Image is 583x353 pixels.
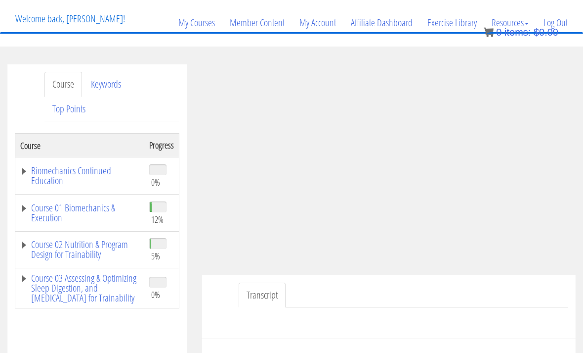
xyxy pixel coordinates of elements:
[20,240,139,259] a: Course 02 Nutrition & Program Design for Trainability
[151,251,160,261] span: 5%
[83,72,129,97] a: Keywords
[496,27,501,38] span: 0
[534,27,539,38] span: $
[44,97,93,122] a: Top Points
[534,27,558,38] bdi: 0.00
[144,134,179,157] th: Progress
[151,289,160,300] span: 0%
[239,283,286,308] a: Transcript
[20,166,139,186] a: Biomechanics Continued Education
[20,203,139,223] a: Course 01 Biomechanics & Execution
[151,177,160,188] span: 0%
[504,27,531,38] span: items:
[484,27,494,37] img: icon11.png
[484,27,558,38] a: 0 items: $0.00
[15,134,145,157] th: Course
[151,214,164,225] span: 12%
[44,72,82,97] a: Course
[20,273,139,303] a: Course 03 Assessing & Optimizing Sleep Digestion, and [MEDICAL_DATA] for Trainability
